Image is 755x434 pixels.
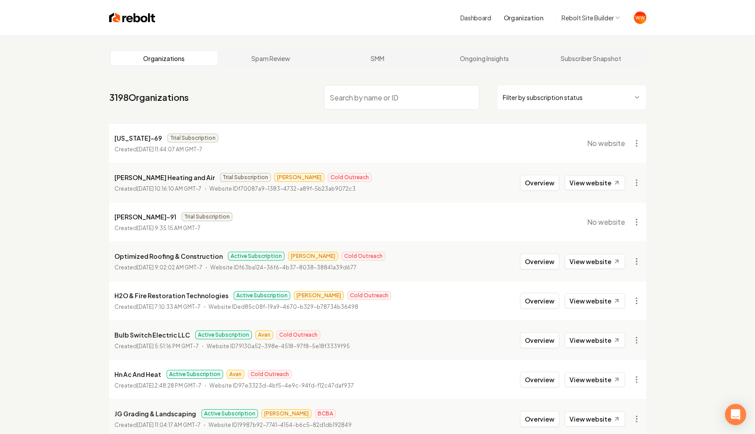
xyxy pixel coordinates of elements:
[217,51,324,65] a: Spam Review
[137,303,201,310] time: [DATE] 7:10:33 AM GMT-7
[565,372,625,387] a: View website
[114,421,201,430] p: Created
[114,290,228,301] p: H2O & Fire Restoration Technologies
[277,330,320,339] span: Cold Outreach
[167,370,223,379] span: Active Subscription
[137,225,201,231] time: [DATE] 9:35:15 AM GMT-7
[114,408,196,419] p: JG Grading & Landscaping
[565,333,625,348] a: View website
[255,330,273,339] span: Avan
[324,85,479,110] input: Search by name or ID
[137,146,202,153] time: [DATE] 11:44:07 AM GMT-7
[328,173,372,182] span: Cold Outreach
[210,263,357,272] p: Website ID f63ba124-36f6-4b37-8038-38841a39d677
[520,253,559,269] button: Overview
[725,404,746,425] div: Open Intercom Messenger
[520,372,559,388] button: Overview
[634,12,646,24] button: Open user button
[114,133,162,143] p: [US_STATE]-69
[114,211,176,222] p: [PERSON_NAME]-91
[520,293,559,309] button: Overview
[220,173,271,182] span: Trial Subscription
[315,409,336,418] span: BCBA
[324,51,431,65] a: SMM
[114,251,223,261] p: Optimized Roofing & Construction
[565,254,625,269] a: View website
[114,184,201,193] p: Created
[341,252,385,261] span: Cold Outreach
[294,291,344,300] span: [PERSON_NAME]
[137,185,201,192] time: [DATE] 10:16:10 AM GMT-7
[520,411,559,427] button: Overview
[114,342,199,351] p: Created
[565,175,625,190] a: View website
[114,369,161,380] p: Hn Ac And Heat
[248,370,292,379] span: Cold Outreach
[538,51,645,65] a: Subscriber Snapshot
[565,411,625,426] a: View website
[288,252,338,261] span: [PERSON_NAME]
[209,421,352,430] p: Website ID 19987b92-7741-4154-b6c5-82d1db192849
[520,332,559,348] button: Overview
[201,409,258,418] span: Active Subscription
[587,138,625,149] span: No website
[262,409,311,418] span: [PERSON_NAME]
[228,252,285,261] span: Active Subscription
[195,330,252,339] span: Active Subscription
[274,173,324,182] span: [PERSON_NAME]
[109,91,189,104] a: 3198Organizations
[634,12,646,24] img: Will Wallace
[587,217,625,227] span: No website
[227,370,244,379] span: Avan
[114,224,201,233] p: Created
[111,51,218,65] a: Organizations
[109,12,156,24] img: Rebolt Logo
[137,343,199,350] time: [DATE] 5:51:16 PM GMT-7
[114,263,202,272] p: Created
[114,145,202,154] p: Created
[498,10,549,26] button: Organization
[114,381,201,390] p: Created
[137,382,201,389] time: [DATE] 2:48:28 PM GMT-7
[431,51,538,65] a: Ongoing Insights
[234,291,290,300] span: Active Subscription
[460,13,491,22] a: Dashboard
[520,175,559,191] button: Overview
[565,293,625,308] a: View website
[209,303,358,311] p: Website ID ed85c08f-19a9-4670-b329-b78734b36498
[137,422,201,428] time: [DATE] 11:04:17 AM GMT-7
[137,264,202,271] time: [DATE] 9:02:02 AM GMT-7
[347,291,391,300] span: Cold Outreach
[209,184,356,193] p: Website ID f70087a9-1383-4732-a89f-5b23ab9072c3
[209,381,354,390] p: Website ID 97e3323d-4bf5-4e9c-94fd-f12c47daf937
[182,212,232,221] span: Trial Subscription
[207,342,350,351] p: Website ID 79130a52-398e-4518-97f8-5e18f3339f95
[167,134,218,142] span: Trial Subscription
[114,330,190,340] p: Bulb Switch Electric LLC
[114,172,215,183] p: [PERSON_NAME] Heating and Air
[114,303,201,311] p: Created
